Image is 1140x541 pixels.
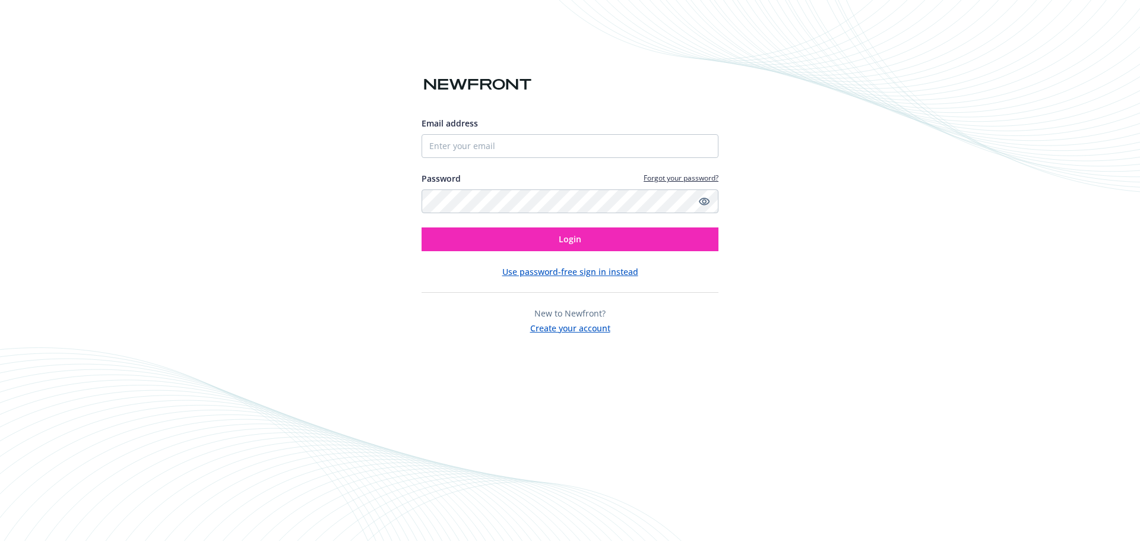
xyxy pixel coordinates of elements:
[422,189,718,213] input: Enter your password
[530,319,610,334] button: Create your account
[422,134,718,158] input: Enter your email
[644,173,718,183] a: Forgot your password?
[534,308,606,319] span: New to Newfront?
[559,233,581,245] span: Login
[422,118,478,129] span: Email address
[502,265,638,278] button: Use password-free sign in instead
[422,74,534,95] img: Newfront logo
[422,172,461,185] label: Password
[697,194,711,208] a: Show password
[422,227,718,251] button: Login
